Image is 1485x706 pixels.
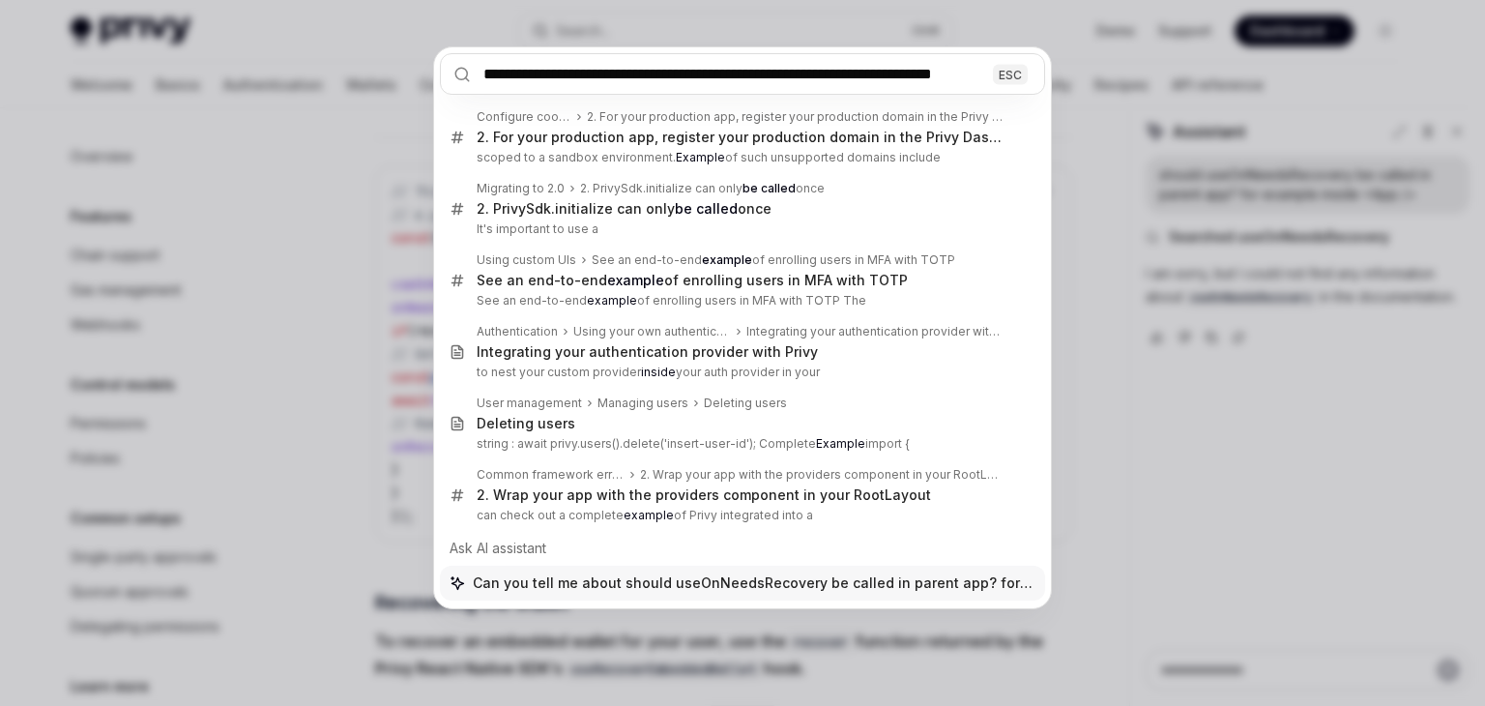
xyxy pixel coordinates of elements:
[477,150,1005,165] p: scoped to a sandbox environment. of such unsupported domains include
[704,396,787,411] div: Deleting users
[597,396,688,411] div: Managing users
[675,200,738,217] b: be called
[587,109,1005,125] div: 2. For your production app, register your production domain in the Privy Dashboard
[477,221,1005,237] p: It's important to use a
[477,200,772,218] div: 2. PrivySdk.initialize can only once
[641,365,676,379] b: inside
[580,181,825,196] div: 2. PrivySdk.initialize can only once
[477,343,818,361] div: Integrating your authentication provider with Privy
[477,109,571,125] div: Configure cookies
[624,508,674,522] b: example
[573,324,731,339] div: Using your own authentication
[473,574,1035,593] span: Can you tell me about should useOnNeedsRecovery be called in parent app? for example inside <App />?
[477,415,575,432] div: Deleting users
[640,467,1005,483] div: 2. Wrap your app with the providers component in your RootLayout
[477,324,558,339] div: Authentication
[477,181,565,196] div: Migrating to 2.0
[607,272,664,288] b: example
[742,181,796,195] b: be called
[746,324,1005,339] div: Integrating your authentication provider with Privy
[592,252,955,268] div: See an end-to-end of enrolling users in MFA with TOTP
[816,436,865,451] b: Example
[702,252,752,267] b: example
[477,252,576,268] div: Using custom UIs
[477,467,625,483] div: Common framework errors
[993,64,1028,84] div: ESC
[477,293,1005,309] p: See an end-to-end of enrolling users in MFA with TOTP The
[587,293,637,308] b: example
[477,396,582,411] div: User management
[477,436,1005,452] p: string : await privy.users().delete('insert-user-id'); Complete import {
[676,150,725,164] b: Example
[477,272,908,289] div: See an end-to-end of enrolling users in MFA with TOTP
[477,129,1005,146] div: 2. For your production app, register your production domain in the Privy Dashboard
[477,508,1005,523] p: can check out a complete of Privy integrated into a
[440,531,1045,566] div: Ask AI assistant
[477,365,1005,380] p: to nest your custom provider your auth provider in your
[477,486,931,504] div: 2. Wrap your app with the providers component in your RootLayout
